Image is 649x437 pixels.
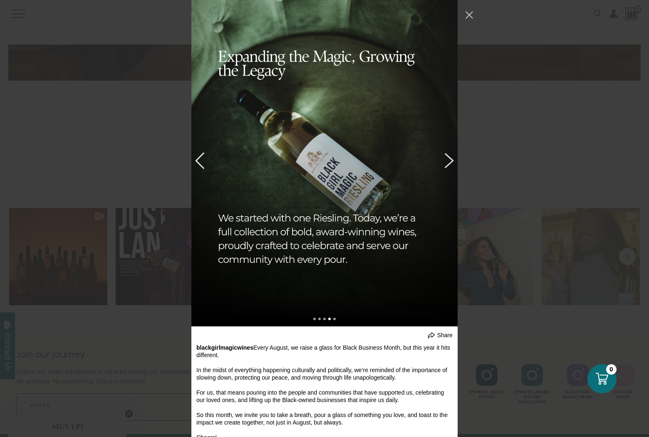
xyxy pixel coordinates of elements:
button: Previous image [443,153,453,168]
a: blackgirlmagicwines [196,344,253,351]
button: Close Instagram Feed Popup [463,8,476,22]
div: 0 [606,364,617,375]
span: Share [437,331,453,339]
button: Next image [196,152,206,168]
